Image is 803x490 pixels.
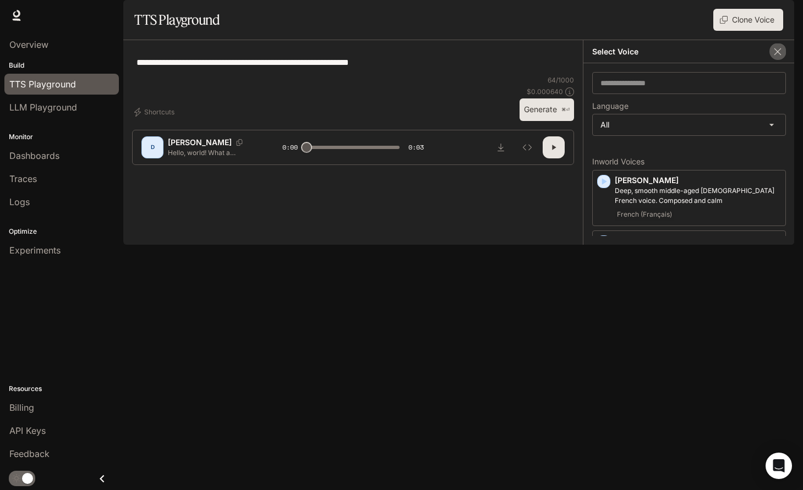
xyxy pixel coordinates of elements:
p: [PERSON_NAME] [615,235,781,246]
p: [PERSON_NAME] [615,175,781,186]
p: Inworld Voices [592,158,786,166]
div: Open Intercom Messenger [766,453,792,479]
p: Hello, world! What a wonderful day to be a text-to-speech model! [168,148,256,157]
div: D [144,139,161,156]
span: 0:00 [282,142,298,153]
button: Inspect [516,136,538,158]
p: Language [592,102,629,110]
span: French (Français) [615,208,674,221]
button: Clone Voice [713,9,783,31]
div: All [593,114,785,135]
p: $ 0.000640 [527,87,563,96]
p: 64 / 1000 [548,75,574,85]
h1: TTS Playground [134,9,220,31]
p: [PERSON_NAME] [168,137,232,148]
button: Shortcuts [132,103,179,121]
button: Download audio [490,136,512,158]
p: ⌘⏎ [561,107,570,113]
span: 0:03 [408,142,424,153]
button: Copy Voice ID [232,139,247,146]
p: Deep, smooth middle-aged male French voice. Composed and calm [615,186,781,206]
button: Generate⌘⏎ [520,98,574,121]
